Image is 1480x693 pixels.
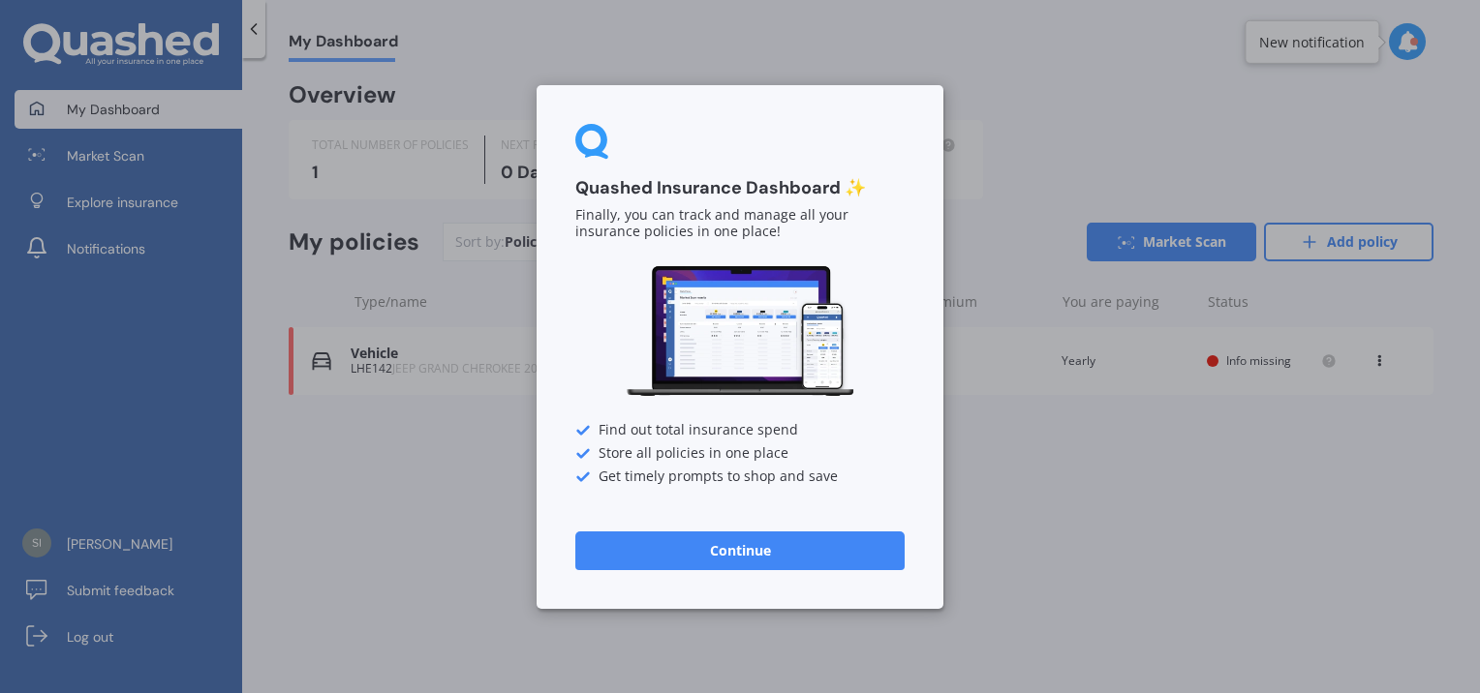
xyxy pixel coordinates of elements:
div: Find out total insurance spend [575,422,905,437]
div: Store all policies in one place [575,445,905,461]
p: Finally, you can track and manage all your insurance policies in one place! [575,207,905,240]
div: Get timely prompts to shop and save [575,468,905,484]
h3: Quashed Insurance Dashboard ✨ [575,177,905,199]
img: Dashboard [624,263,856,400]
button: Continue [575,530,905,569]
